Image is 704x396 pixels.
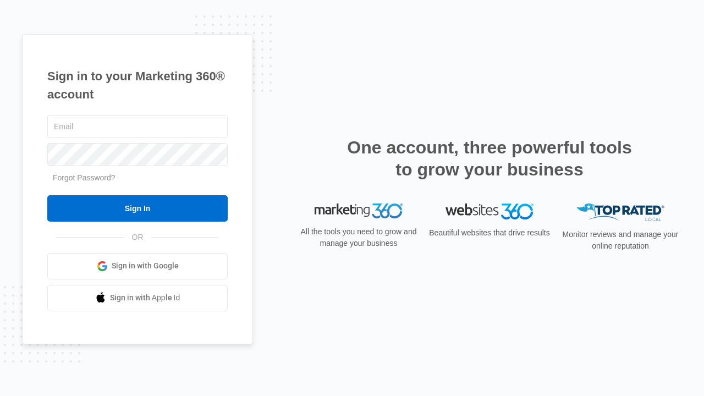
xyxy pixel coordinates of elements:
[47,67,228,103] h1: Sign in to your Marketing 360® account
[110,292,180,304] span: Sign in with Apple Id
[112,260,179,272] span: Sign in with Google
[297,226,420,249] p: All the tools you need to grow and manage your business
[47,285,228,311] a: Sign in with Apple Id
[315,204,403,219] img: Marketing 360
[47,115,228,138] input: Email
[576,204,664,222] img: Top Rated Local
[47,195,228,222] input: Sign In
[446,204,533,219] img: Websites 360
[428,227,551,239] p: Beautiful websites that drive results
[53,173,116,182] a: Forgot Password?
[124,232,151,243] span: OR
[47,253,228,279] a: Sign in with Google
[559,229,682,252] p: Monitor reviews and manage your online reputation
[344,136,635,180] h2: One account, three powerful tools to grow your business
